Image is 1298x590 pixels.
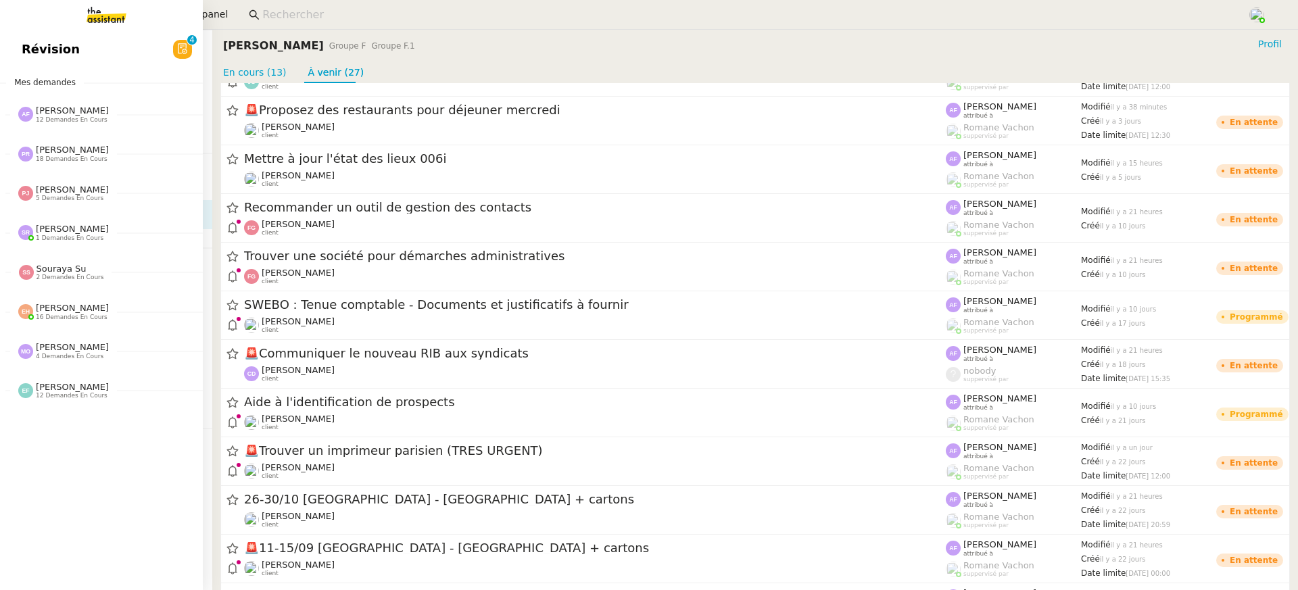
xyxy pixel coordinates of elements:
span: client [262,84,279,91]
span: il y a 22 jours [1100,556,1146,563]
app-user-label: attribué à [946,150,1081,168]
span: Romane Vachon [963,414,1034,424]
app-user-detailed-label: client [244,414,946,431]
span: Aide à l'identification de prospects [244,397,946,409]
span: Modifié [1081,255,1111,265]
div: En attente [1230,167,1278,175]
span: Date limite [1081,568,1126,578]
app-user-label: suppervisé par [946,366,1081,383]
img: users%2Fjeuj7FhI7bYLyCU6UIN9LElSS4x1%2Favatar%2F1678820456145.jpeg [244,512,259,527]
span: il y a 21 jours [1100,417,1146,424]
app-user-detailed-label: client [244,560,946,577]
span: attribué à [963,453,993,460]
span: client [262,278,279,286]
img: users%2FyQfMwtYgTqhRP2YHWHmG2s2LYaD3%2Favatar%2Fprofile-pic.png [946,416,961,431]
span: [PERSON_NAME] [963,491,1036,501]
span: Date limite [1081,82,1126,91]
app-user-detailed-label: client [244,365,946,383]
span: Proposez des restaurants pour déjeuner mercredi [244,105,946,117]
span: Souraya Su [37,264,87,274]
span: suppervisé par [963,230,1009,237]
span: [PERSON_NAME] [963,393,1036,403]
app-user-detailed-label: client [244,219,946,237]
span: Romane Vachon [963,463,1034,473]
span: [PERSON_NAME] [36,224,109,234]
app-user-label: attribué à [946,393,1081,411]
span: Date limite [1081,471,1126,481]
span: il y a 38 minutes [1111,104,1168,112]
span: Romane Vachon [963,220,1034,230]
a: En cours (13) [223,67,287,78]
app-user-label: suppervisé par [946,512,1081,529]
span: [PERSON_NAME] [36,145,109,155]
span: Mettre à jour l'état des lieux 006i [244,153,946,166]
span: [DATE] 15:35 [1126,375,1170,383]
span: il y a 22 jours [1100,507,1146,514]
span: [PERSON_NAME] [963,150,1036,160]
span: [PERSON_NAME] [963,442,1036,452]
span: il y a 21 heures [1111,347,1163,355]
app-user-label: suppervisé par [946,317,1081,335]
span: Date limite [1081,520,1126,529]
span: Modifié [1081,304,1111,314]
span: 🚨 [244,444,259,458]
span: il y a 10 jours [1111,305,1157,313]
span: Romane Vachon [963,317,1034,327]
span: attribué à [963,112,993,120]
img: svg [946,541,961,556]
span: [PERSON_NAME] [36,303,109,313]
app-user-label: suppervisé par [946,171,1081,189]
span: [PERSON_NAME] [262,462,335,472]
span: Modifié [1081,401,1111,411]
span: suppervisé par [963,473,1009,481]
span: 11-15/09 [GEOGRAPHIC_DATA] - [GEOGRAPHIC_DATA] + cartons [244,543,946,555]
span: Créé [1081,416,1100,425]
span: il y a 21 heures [1111,257,1163,264]
a: À venir (27) [308,67,364,78]
span: [PERSON_NAME] [36,185,109,195]
app-user-label: attribué à [946,247,1081,265]
span: attribué à [963,258,993,266]
app-user-label: attribué à [946,345,1081,362]
span: 🚨 [244,541,259,556]
span: suppervisé par [963,181,1009,189]
div: Programmé [1230,410,1283,418]
span: client [262,570,279,578]
span: il y a 15 heures [1111,159,1163,167]
span: il y a 22 jours [1100,458,1146,466]
span: il y a 21 heures [1111,542,1163,549]
span: attribué à [963,161,993,168]
span: [PERSON_NAME] [262,170,335,180]
span: Mes demandes [6,76,84,89]
span: [PERSON_NAME] [963,101,1036,112]
span: attribué à [963,210,993,217]
span: il y a 5 jours [1100,174,1141,181]
span: [PERSON_NAME] [262,122,335,132]
app-user-label: attribué à [946,101,1081,119]
span: il y a 21 heures [1111,208,1163,216]
img: svg [946,201,961,216]
div: Programmé [1230,313,1283,321]
span: [DATE] 12:00 [1126,472,1170,480]
img: svg [244,220,259,235]
app-user-label: suppervisé par [946,220,1081,237]
img: users%2Fb85nkgUZxsTztNjFhOzQpNMo3yb2%2Favatar%2F204f561a-33d1-442f-9d8d-7b89d3261cfb [244,123,259,138]
p: 4 [189,35,195,47]
span: Romane Vachon [963,560,1034,570]
span: il y a 21 heures [1111,493,1163,501]
span: 12 demandes en cours [36,392,107,399]
span: il y a 10 jours [1111,403,1157,410]
span: Créé [1081,318,1100,328]
span: suppervisé par [963,84,1009,91]
img: users%2FyQfMwtYgTqhRP2YHWHmG2s2LYaD3%2Favatar%2Fprofile-pic.png [946,562,961,576]
app-user-detailed-label: client [244,462,946,480]
span: 2 demandes en cours [37,274,104,281]
span: Profil [1258,37,1282,51]
img: users%2Fjeuj7FhI7bYLyCU6UIN9LElSS4x1%2Favatar%2F1678820456145.jpeg [244,561,259,576]
img: svg [244,269,259,284]
app-user-label: suppervisé par [946,122,1081,140]
img: svg [946,444,961,459]
span: il y a 10 jours [1100,222,1146,230]
span: [PERSON_NAME] [36,342,109,352]
app-user-label: attribué à [946,199,1081,216]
